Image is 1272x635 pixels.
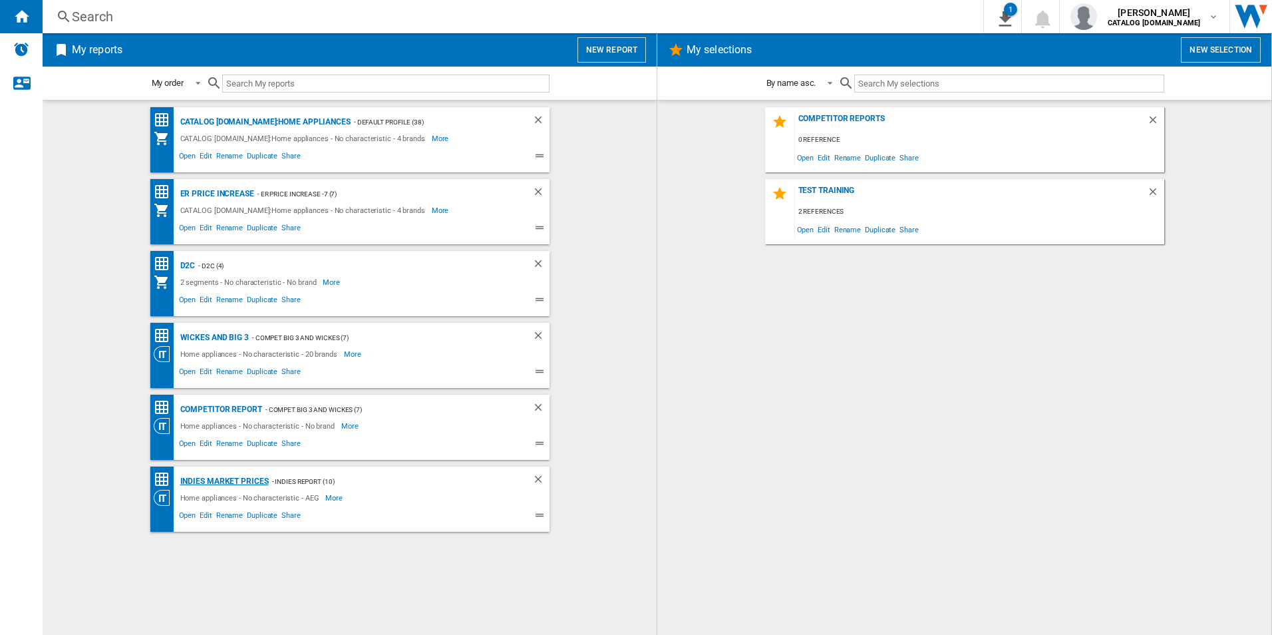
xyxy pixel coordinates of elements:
[154,112,177,128] div: Price Matrix
[254,186,506,202] div: - ER Price Increase -7 (7)
[1147,186,1164,204] div: Delete
[279,150,303,166] span: Share
[198,294,214,310] span: Edit
[279,294,303,310] span: Share
[177,329,249,346] div: Wickes and Big 3
[154,471,177,488] div: Price Matrix
[795,132,1164,148] div: 0 reference
[222,75,550,93] input: Search My reports
[245,222,279,238] span: Duplicate
[177,130,432,146] div: CATALOG [DOMAIN_NAME]:Home appliances - No characteristic - 4 brands
[214,509,245,525] span: Rename
[154,130,177,146] div: My Assortment
[245,509,279,525] span: Duplicate
[279,509,303,525] span: Share
[13,41,29,57] img: alerts-logo.svg
[177,294,198,310] span: Open
[177,274,323,290] div: 2 segments - No characteristic - No brand
[1108,6,1200,19] span: [PERSON_NAME]
[154,346,177,362] div: Category View
[198,150,214,166] span: Edit
[795,220,816,238] span: Open
[532,258,550,274] div: Delete
[245,150,279,166] span: Duplicate
[198,437,214,453] span: Edit
[795,186,1147,204] div: Test training
[432,130,451,146] span: More
[532,329,550,346] div: Delete
[177,202,432,218] div: CATALOG [DOMAIN_NAME]:Home appliances - No characteristic - 4 brands
[816,220,832,238] span: Edit
[351,114,506,130] div: - Default profile (38)
[198,365,214,381] span: Edit
[72,7,949,26] div: Search
[832,148,863,166] span: Rename
[795,114,1147,132] div: Competitor reports
[177,258,196,274] div: D2C
[214,222,245,238] span: Rename
[214,294,245,310] span: Rename
[245,294,279,310] span: Duplicate
[249,329,506,346] div: - COMPET BIG 3 AND WICKES (7)
[532,186,550,202] div: Delete
[154,202,177,218] div: My Assortment
[795,204,1164,220] div: 2 references
[214,437,245,453] span: Rename
[198,509,214,525] span: Edit
[177,222,198,238] span: Open
[177,401,262,418] div: Competitor report
[177,473,269,490] div: Indies Market Prices
[198,222,214,238] span: Edit
[154,184,177,200] div: Price Matrix
[1147,114,1164,132] div: Delete
[177,150,198,166] span: Open
[154,399,177,416] div: Price Matrix
[344,346,363,362] span: More
[532,473,550,490] div: Delete
[577,37,646,63] button: New report
[832,220,863,238] span: Rename
[177,346,344,362] div: Home appliances - No characteristic - 20 brands
[154,490,177,506] div: Category View
[1004,3,1017,16] div: 1
[532,114,550,130] div: Delete
[177,509,198,525] span: Open
[854,75,1164,93] input: Search My selections
[279,437,303,453] span: Share
[195,258,505,274] div: - D2C (4)
[154,256,177,272] div: Price Matrix
[341,418,361,434] span: More
[1181,37,1261,63] button: New selection
[245,365,279,381] span: Duplicate
[325,490,345,506] span: More
[177,437,198,453] span: Open
[897,220,921,238] span: Share
[863,220,897,238] span: Duplicate
[1108,19,1200,27] b: CATALOG [DOMAIN_NAME]
[152,78,184,88] div: My order
[897,148,921,166] span: Share
[795,148,816,166] span: Open
[214,365,245,381] span: Rename
[69,37,125,63] h2: My reports
[177,186,254,202] div: ER Price Increase
[816,148,832,166] span: Edit
[154,327,177,344] div: Price Matrix
[154,418,177,434] div: Category View
[177,114,351,130] div: CATALOG [DOMAIN_NAME]:Home appliances
[214,150,245,166] span: Rename
[177,490,326,506] div: Home appliances - No characteristic - AEG
[279,222,303,238] span: Share
[245,437,279,453] span: Duplicate
[177,418,341,434] div: Home appliances - No characteristic - No brand
[154,274,177,290] div: My Assortment
[766,78,816,88] div: By name asc.
[684,37,754,63] h2: My selections
[177,365,198,381] span: Open
[279,365,303,381] span: Share
[269,473,506,490] div: - Indies Report (10)
[432,202,451,218] span: More
[532,401,550,418] div: Delete
[1070,3,1097,30] img: profile.jpg
[323,274,342,290] span: More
